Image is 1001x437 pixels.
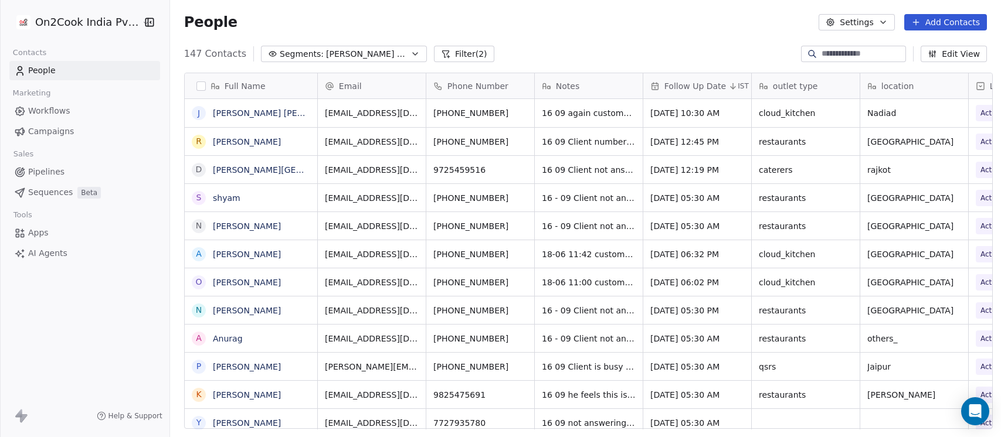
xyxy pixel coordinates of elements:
span: [EMAIL_ADDRESS][DOMAIN_NAME] [325,417,419,429]
span: 16 - 09 Client not answering calls WA Sent 17-06 16:28 customer has a cafe want to see how much a... [542,333,636,344]
div: location [860,73,968,98]
span: Workflows [28,105,70,117]
span: [PHONE_NUMBER] [433,333,527,344]
span: [PERSON_NAME] [867,389,961,401]
span: [EMAIL_ADDRESS][DOMAIN_NAME] [325,276,419,288]
span: restaurants [759,305,853,316]
a: [PERSON_NAME] [213,362,281,371]
a: [PERSON_NAME] [213,250,281,259]
button: Edit View [921,46,987,62]
span: [PHONE_NUMBER] [433,248,527,260]
span: [EMAIL_ADDRESS][DOMAIN_NAME] [325,389,419,401]
span: 16 09 Client is busy in another call 17-06 15:02 customer told me he has a qsr in [GEOGRAPHIC_DAT... [542,361,636,373]
span: IST [738,81,749,91]
span: [EMAIL_ADDRESS][DOMAIN_NAME] [325,192,419,204]
div: Notes [535,73,643,98]
span: 16 09 Client number is not reachable 25-06 11:15 customer told me to share brochure and details o... [542,136,636,148]
span: Full Name [225,80,266,92]
a: [PERSON_NAME] [213,278,281,287]
span: Marketing [8,84,56,102]
span: [DATE] 05:30 AM [650,417,744,429]
span: [EMAIL_ADDRESS][DOMAIN_NAME] [325,248,419,260]
span: [PHONE_NUMBER] [433,107,527,119]
span: [EMAIL_ADDRESS][DOMAIN_NAME] [325,333,419,344]
span: Help & Support [108,411,162,421]
span: restaurants [759,389,853,401]
span: rajkot [867,164,961,176]
span: Apps [28,227,49,239]
div: o [195,276,202,288]
a: AI Agents [9,244,160,263]
div: J [198,107,200,120]
span: 147 Contacts [184,47,246,61]
div: R [196,135,202,148]
span: others_ [867,333,961,344]
span: location [881,80,914,92]
a: shyam [213,193,240,203]
a: Apps [9,223,160,243]
span: [EMAIL_ADDRESS][DOMAIN_NAME] [325,220,419,232]
span: [EMAIL_ADDRESS][DOMAIN_NAME] [325,136,419,148]
a: SequencesBeta [9,183,160,202]
div: s [196,192,201,204]
span: [GEOGRAPHIC_DATA] [867,276,961,288]
span: Segments: [280,48,324,60]
a: [PERSON_NAME] [213,418,281,428]
span: [DATE] 06:32 PM [650,248,744,260]
span: [PHONE_NUMBER] [433,361,527,373]
span: Pipelines [28,166,65,178]
span: [DATE] 06:02 PM [650,276,744,288]
span: 16 09 he feels this is only for 5 start have shared testimony of [PERSON_NAME] & number of same f... [542,389,636,401]
a: Campaigns [9,122,160,141]
span: [GEOGRAPHIC_DATA] [867,248,961,260]
span: 18-06 11:42 customer is planning for a cloud kitchen told me to first share brochure and video [542,248,636,260]
span: [DATE] 05:30 AM [650,361,744,373]
span: restaurants [759,192,853,204]
a: [PERSON_NAME] [213,390,281,400]
div: Follow Up DateIST [643,73,751,98]
span: [GEOGRAPHIC_DATA] [867,220,961,232]
span: [PHONE_NUMBER] [433,276,527,288]
span: [DATE] 10:30 AM [650,107,744,119]
span: Phone Number [447,80,508,92]
span: cloud_kitchen [759,248,853,260]
span: 9725459516 [433,164,527,176]
div: Email [318,73,426,98]
span: [PERSON_NAME][EMAIL_ADDRESS][DOMAIN_NAME] [325,361,419,373]
button: On2Cook India Pvt. Ltd. [14,12,134,32]
span: 9825475691 [433,389,527,401]
span: 16 09 again customer told me to connect after 15 days brochure and details shared23-06 11:42 cust... [542,107,636,119]
span: [DATE] 12:19 PM [650,164,744,176]
span: Sequences [28,186,73,199]
div: K [196,388,201,401]
span: [EMAIL_ADDRESS][DOMAIN_NAME] [325,107,419,119]
span: 16 - 09 Client not answering calls WA Sent 20-6 11:22 event details shared they will visit [542,220,636,232]
span: [PERSON_NAME] 2025 Active [326,48,408,60]
span: outlet type [773,80,818,92]
div: Y [196,416,202,429]
span: [PHONE_NUMBER] [433,220,527,232]
div: A [196,332,202,344]
span: 16 09 not answering calls [542,417,636,429]
button: Settings [819,14,894,30]
span: [DATE] 05:30 AM [650,389,744,401]
a: Workflows [9,101,160,121]
span: [GEOGRAPHIC_DATA] [867,305,961,316]
div: Phone Number [426,73,534,98]
button: Filter(2) [434,46,494,62]
span: cloud_kitchen [759,276,853,288]
span: People [184,13,237,31]
span: caterers [759,164,853,176]
span: [PHONE_NUMBER] [433,136,527,148]
a: [PERSON_NAME][GEOGRAPHIC_DATA] [213,165,367,175]
span: [DATE] 12:45 PM [650,136,744,148]
span: Sales [8,145,39,163]
a: [PERSON_NAME] [213,306,281,315]
span: [DATE] 05:30 PM [650,305,744,316]
span: restaurants [759,333,853,344]
span: 16 - 09 Client not answering calls WA Sent 19-6 12:13 asked to share on wa they serve biryanis only [542,192,636,204]
div: outlet type [752,73,860,98]
span: 7727935780 [433,417,527,429]
span: Campaigns [28,125,74,138]
span: Jaipur [867,361,961,373]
